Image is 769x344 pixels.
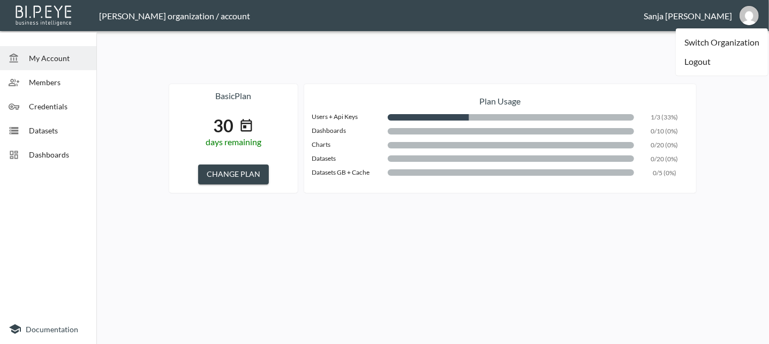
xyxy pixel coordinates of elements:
span: Members [29,77,88,88]
div: 0/20 (0%) [310,140,691,154]
div: Datasets [310,154,388,168]
span: Dashboards [29,149,88,160]
div: 0/20 (0%) [310,154,691,168]
div: 0/10 (0%) [310,126,691,140]
p: Plan Usage [310,89,691,113]
div: 30 [213,115,233,137]
p: basic Plan [169,84,298,102]
div: 1/3 (33%) [310,113,691,126]
p: 0/20 (0%) [638,154,691,163]
div: Datasets GB + Cache [310,168,388,182]
a: Documentation [9,323,88,335]
div: Users + Api Keys [310,113,388,126]
img: bipeye-logo [13,3,75,27]
span: Credentials [29,101,88,112]
div: Sanja [PERSON_NAME] [644,11,732,21]
p: 0/20 (0%) [638,140,691,149]
div: 0/5 (0%) [310,168,691,182]
img: 07688879023437306fb966f5c965e69d [740,6,759,25]
p: 0/5 (0%) [638,168,691,177]
button: CHANGE PLAN [198,164,269,184]
p: 0/10 (0%) [638,126,691,136]
span: Documentation [26,325,78,334]
div: Dashboards [310,126,388,140]
div: Charts [310,140,388,154]
span: My Account [29,53,88,64]
li: Logout [676,52,768,71]
div: [PERSON_NAME] organization / account [99,11,644,21]
div: days remaining [169,137,298,147]
a: Switch Organization [676,33,768,52]
button: sanja@mutualart.com [732,3,766,28]
span: Datasets [29,125,88,136]
p: 1/3 (33%) [638,113,691,122]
